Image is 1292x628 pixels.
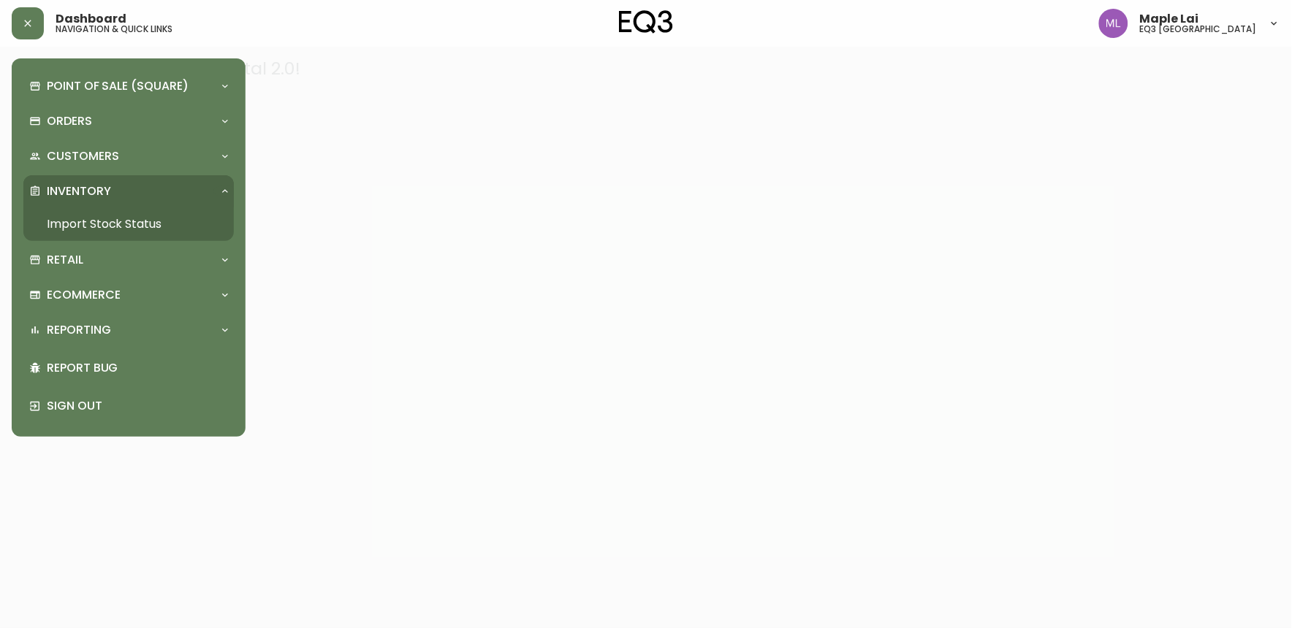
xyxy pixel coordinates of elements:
p: Reporting [47,322,111,338]
div: Customers [23,140,234,172]
p: Ecommerce [47,287,121,303]
p: Orders [47,113,92,129]
p: Customers [47,148,119,164]
div: Orders [23,105,234,137]
h5: navigation & quick links [56,25,172,34]
div: Sign Out [23,387,234,425]
span: Dashboard [56,13,126,25]
p: Point of Sale (Square) [47,78,189,94]
h5: eq3 [GEOGRAPHIC_DATA] [1140,25,1257,34]
p: Retail [47,252,83,268]
div: Reporting [23,314,234,346]
div: Point of Sale (Square) [23,70,234,102]
span: Maple Lai [1140,13,1199,25]
img: 61e28cffcf8cc9f4e300d877dd684943 [1099,9,1128,38]
img: logo [619,10,673,34]
p: Report Bug [47,360,228,376]
div: Retail [23,244,234,276]
p: Inventory [47,183,111,199]
p: Sign Out [47,398,228,414]
div: Report Bug [23,349,234,387]
div: Inventory [23,175,234,207]
a: Import Stock Status [23,207,234,241]
div: Ecommerce [23,279,234,311]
